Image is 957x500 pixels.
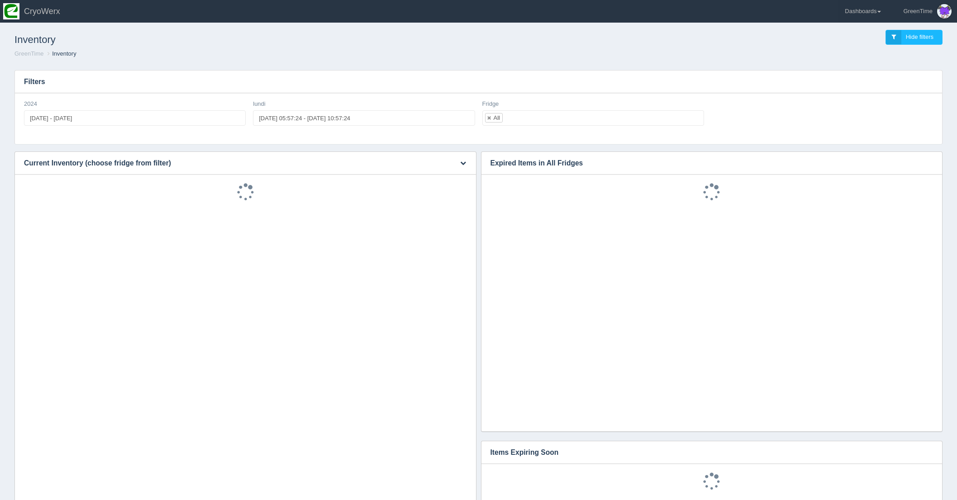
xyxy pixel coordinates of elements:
h3: Filters [15,71,942,93]
img: so2zg2bv3y2ub16hxtjr.png [3,3,19,19]
a: GreenTime [14,50,44,57]
span: CryoWerx [24,7,60,16]
a: Hide filters [886,30,943,45]
img: Profile Picture [937,4,952,19]
div: GreenTime [903,2,933,20]
div: All [494,115,500,121]
li: Inventory [45,50,76,58]
h3: Expired Items in All Fridges [481,152,929,175]
h3: Items Expiring Soon [481,441,929,464]
label: 2024 [24,100,37,108]
label: lundi [253,100,265,108]
span: Hide filters [906,33,933,40]
label: Fridge [482,100,499,108]
h1: Inventory [14,30,479,50]
h3: Current Inventory (choose fridge from filter) [15,152,448,175]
